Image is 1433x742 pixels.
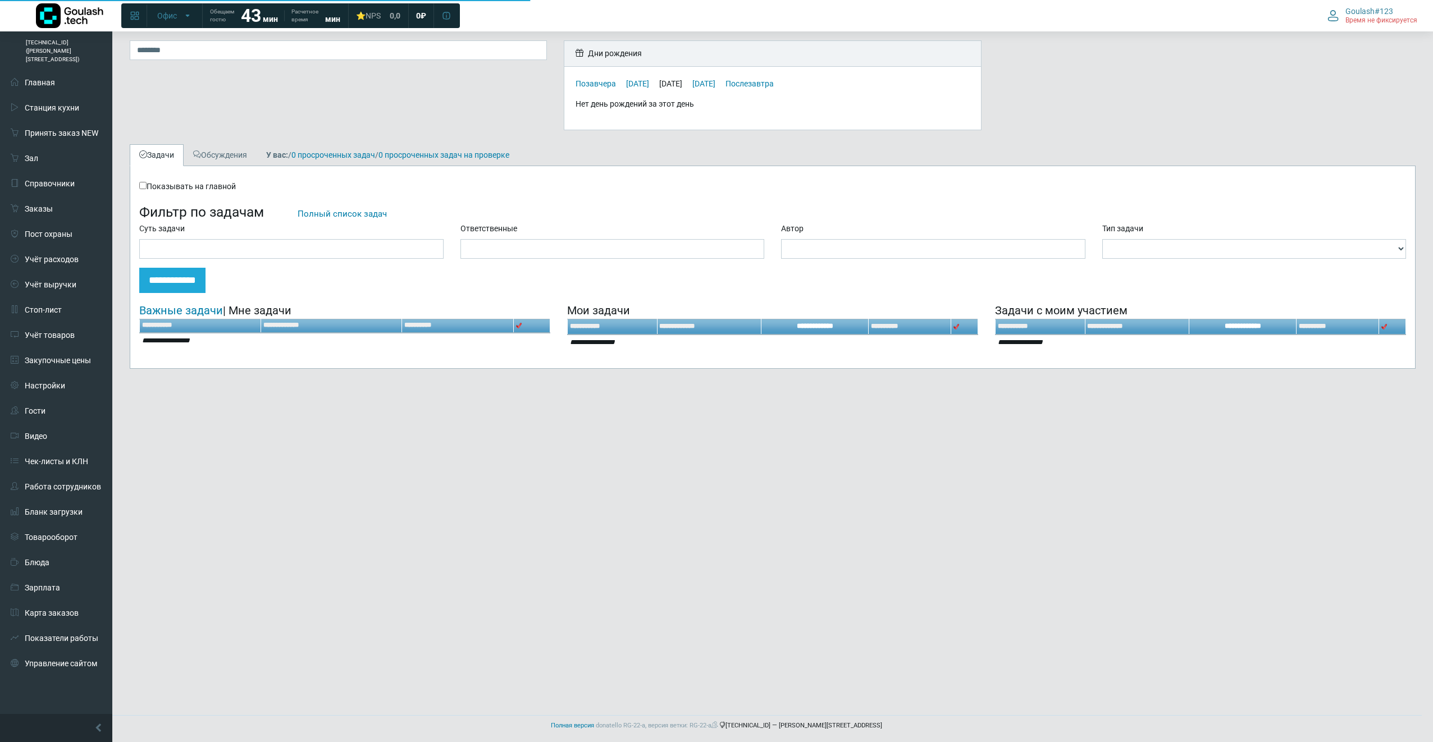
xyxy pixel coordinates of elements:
[596,722,719,729] span: donatello RG-22-a, версия ветки: RG-22-a
[460,223,517,235] label: Ответственные
[659,79,691,88] div: [DATE]
[241,5,261,26] strong: 43
[1345,16,1417,25] span: Время не фиксируется
[356,11,381,21] div: ⭐
[203,6,347,26] a: Обещаем гостю 43 мин Расчетное время мин
[725,79,774,88] a: Послезавтра
[130,144,184,166] a: Задачи
[150,7,199,25] button: Офис
[567,302,978,319] div: Мои задачи
[139,204,1406,220] h3: Фильтр по задачам
[139,302,550,319] div: | Мне задачи
[378,150,509,159] a: 0 просроченных задач на проверке
[1345,6,1393,16] span: Goulash#123
[995,302,1406,319] div: Задачи с моим участием
[421,11,426,21] span: ₽
[551,722,594,729] a: Полная версия
[139,304,223,317] a: Важные задачи
[416,11,421,21] span: 0
[325,15,340,24] span: мин
[1102,223,1143,235] label: Тип задачи
[298,209,387,219] a: Полный список задач
[366,11,381,20] span: NPS
[139,181,1406,193] div: Показывать на главной
[576,79,616,88] a: Позавчера
[626,79,649,88] a: [DATE]
[291,8,318,24] span: Расчетное время
[692,79,715,88] a: [DATE]
[258,149,518,161] div: / /
[266,150,288,159] b: У вас:
[11,715,1422,736] footer: [TECHNICAL_ID] — [PERSON_NAME][STREET_ADDRESS]
[184,144,257,166] a: Обсуждения
[1321,4,1424,28] button: Goulash#123 Время не фиксируется
[263,15,278,24] span: мин
[576,98,969,110] div: Нет день рождений за этот день
[564,41,980,67] div: Дни рождения
[210,8,234,24] span: Обещаем гостю
[157,11,177,21] span: Офис
[36,3,103,28] img: Логотип компании Goulash.tech
[409,6,433,26] a: 0 ₽
[139,223,185,235] label: Суть задачи
[291,150,375,159] a: 0 просроченных задач
[390,11,400,21] span: 0,0
[781,223,804,235] label: Автор
[349,6,407,26] a: ⭐NPS 0,0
